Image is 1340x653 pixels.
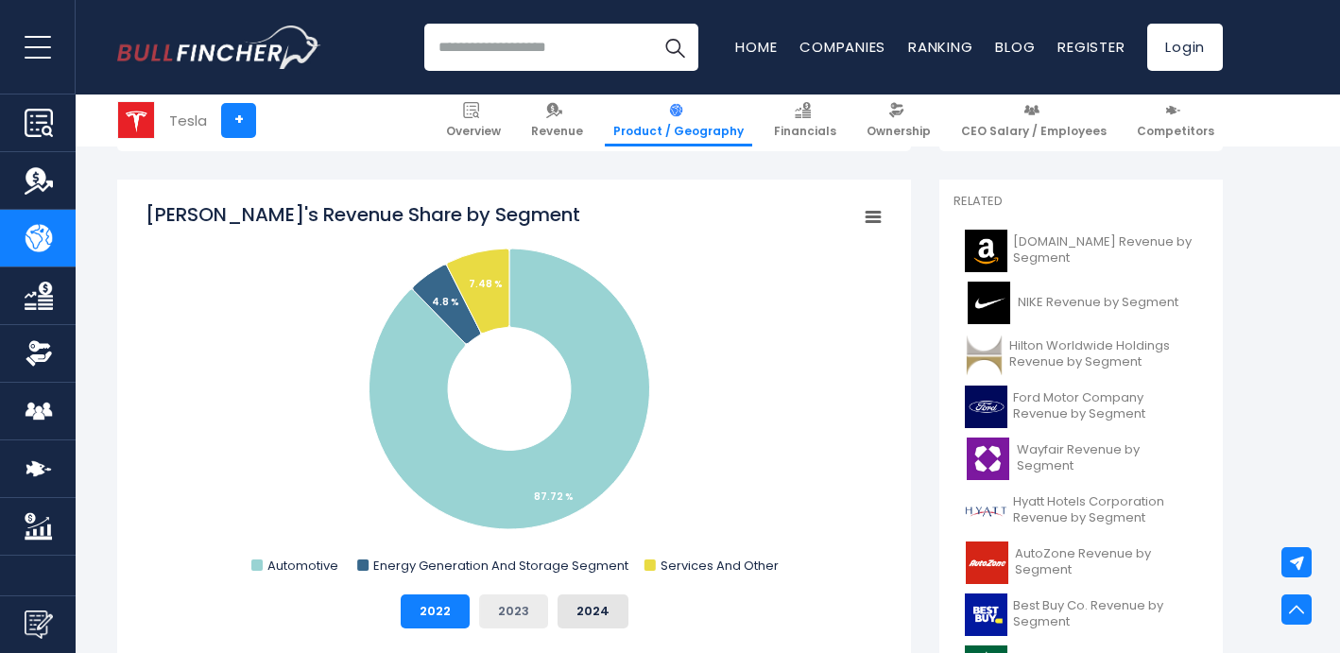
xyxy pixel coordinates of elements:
a: Go to homepage [117,26,320,69]
a: AutoZone Revenue by Segment [953,537,1209,589]
a: Blog [995,37,1035,57]
a: Product / Geography [605,95,752,146]
span: Competitors [1137,124,1214,139]
img: HLT logo [965,334,1004,376]
a: Best Buy Co. Revenue by Segment [953,589,1209,641]
a: CEO Salary / Employees [953,95,1115,146]
tspan: 7.48 % [469,277,503,291]
a: Competitors [1128,95,1223,146]
img: W logo [965,438,1011,480]
a: Wayfair Revenue by Segment [953,433,1209,485]
a: Home [735,37,777,57]
img: Ownership [25,339,53,368]
tspan: [PERSON_NAME]'s Revenue Share by Segment [146,201,580,228]
a: Revenue [523,95,592,146]
text: Energy Generation And Storage Segment [373,557,628,575]
span: Financials [774,124,836,139]
span: CEO Salary / Employees [961,124,1107,139]
img: F logo [965,386,1007,428]
text: Services And Other [661,557,779,575]
span: Revenue [531,124,583,139]
a: Hyatt Hotels Corporation Revenue by Segment [953,485,1209,537]
a: Register [1057,37,1125,57]
tspan: 4.8 % [432,295,459,309]
a: Ownership [858,95,939,146]
span: [DOMAIN_NAME] Revenue by Segment [1013,234,1197,266]
img: TSLA logo [118,102,154,138]
button: 2023 [479,594,548,628]
span: Ownership [867,124,931,139]
a: Login [1147,24,1223,71]
a: Ranking [908,37,972,57]
a: Overview [438,95,509,146]
img: Bullfincher logo [117,26,321,69]
svg: Tesla's Revenue Share by Segment [146,201,883,579]
button: 2022 [401,594,470,628]
span: Hyatt Hotels Corporation Revenue by Segment [1013,494,1197,526]
p: Related [953,194,1209,210]
a: [DOMAIN_NAME] Revenue by Segment [953,225,1209,277]
a: Companies [799,37,885,57]
button: 2024 [558,594,628,628]
div: Tesla [169,110,207,131]
span: Ford Motor Company Revenue by Segment [1013,390,1197,422]
span: AutoZone Revenue by Segment [1015,546,1197,578]
span: Overview [446,124,501,139]
span: Hilton Worldwide Holdings Revenue by Segment [1009,338,1197,370]
text: Automotive [267,557,338,575]
span: NIKE Revenue by Segment [1018,295,1178,311]
a: NIKE Revenue by Segment [953,277,1209,329]
img: AZO logo [965,541,1009,584]
a: Hilton Worldwide Holdings Revenue by Segment [953,329,1209,381]
img: H logo [965,490,1007,532]
span: Best Buy Co. Revenue by Segment [1013,598,1197,630]
tspan: 87.72 % [534,490,574,504]
a: + [221,103,256,138]
img: BBY logo [965,593,1007,636]
a: Ford Motor Company Revenue by Segment [953,381,1209,433]
img: NKE logo [965,282,1012,324]
img: AMZN logo [965,230,1007,272]
span: Wayfair Revenue by Segment [1017,442,1197,474]
a: Financials [765,95,845,146]
span: Product / Geography [613,124,744,139]
button: Search [651,24,698,71]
